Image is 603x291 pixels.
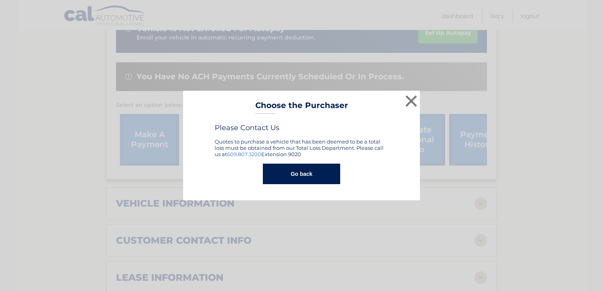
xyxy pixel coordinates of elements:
h4: Please Contact Us [215,123,388,132]
h3: Choose the Purchaser [255,101,348,114]
a: 609.807.3200 [227,151,261,157]
div: Quotes to purchase a vehicle that has been deemed to be a total loss must be obtained from our To... [215,123,388,157]
button: × [403,93,419,109]
button: Go back [263,164,340,184]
